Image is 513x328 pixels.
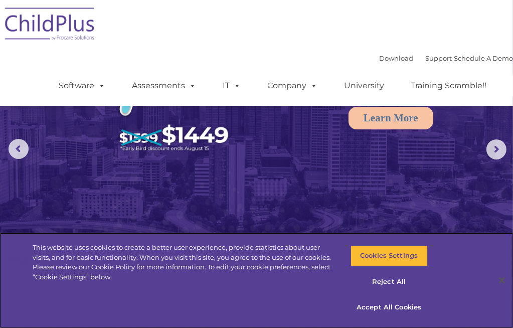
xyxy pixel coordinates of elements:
[454,54,513,62] a: Schedule A Demo
[351,297,427,318] button: Accept All Cookies
[401,76,496,96] a: Training Scramble!!
[33,243,335,282] div: This website uses cookies to create a better user experience, provide statistics about user visit...
[122,76,206,96] a: Assessments
[257,76,327,96] a: Company
[379,54,413,62] a: Download
[379,54,513,62] font: |
[49,76,115,96] a: Software
[491,269,513,291] button: Close
[351,271,427,292] button: Reject All
[334,76,394,96] a: University
[425,54,452,62] a: Support
[351,245,427,266] button: Cookies Settings
[213,76,251,96] a: IT
[349,107,433,129] a: Learn More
